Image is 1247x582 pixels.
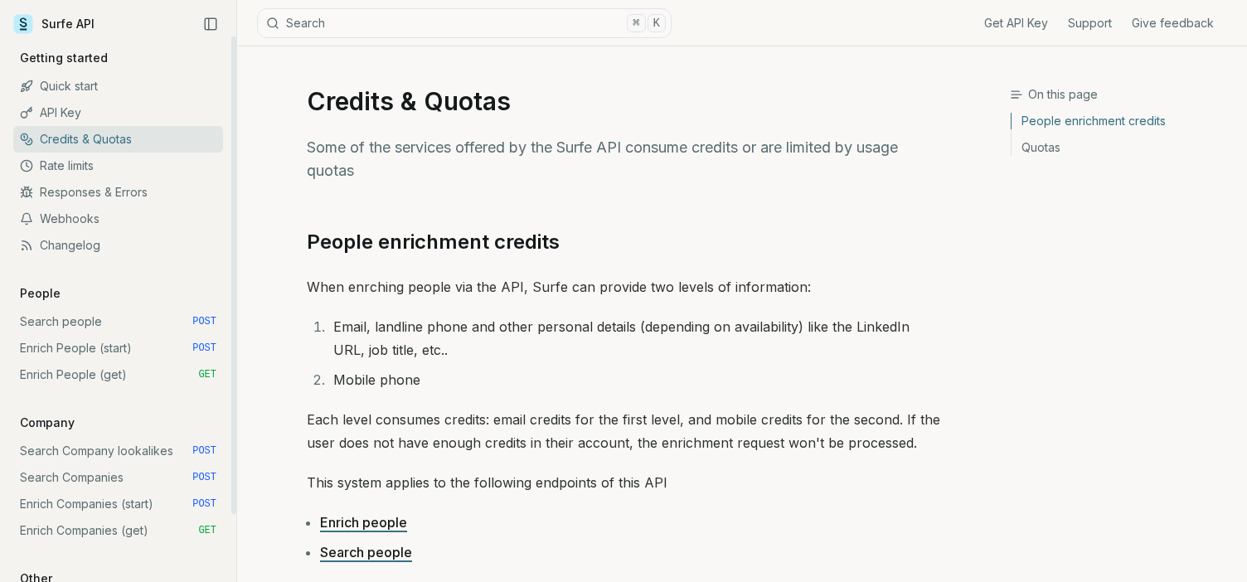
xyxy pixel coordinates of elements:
[13,415,81,431] p: Company
[1068,15,1112,32] a: Support
[13,99,223,126] a: API Key
[198,12,223,36] button: Collapse Sidebar
[13,206,223,232] a: Webhooks
[320,544,412,560] a: Search people
[192,444,216,458] span: POST
[13,73,223,99] a: Quick start
[13,50,114,66] p: Getting started
[307,408,940,454] p: Each level consumes credits: email credits for the first level, and mobile credits for the second...
[13,179,223,206] a: Responses & Errors
[192,497,216,511] span: POST
[13,517,223,544] a: Enrich Companies (get) GET
[13,126,223,153] a: Credits & Quotas
[192,315,216,328] span: POST
[13,335,223,361] a: Enrich People (start) POST
[1010,86,1234,103] h3: On this page
[984,15,1048,32] a: Get API Key
[13,308,223,335] a: Search people POST
[328,315,940,361] li: Email, landline phone and other personal details (depending on availability) like the LinkedIn UR...
[1012,134,1234,156] a: Quotas
[307,471,940,494] p: This system applies to the following endpoints of this API
[13,153,223,179] a: Rate limits
[1132,15,1214,32] a: Give feedback
[627,14,645,32] kbd: ⌘
[198,368,216,381] span: GET
[648,14,666,32] kbd: K
[13,438,223,464] a: Search Company lookalikes POST
[307,275,940,298] p: When enrching people via the API, Surfe can provide two levels of information:
[307,229,560,255] a: People enrichment credits
[307,86,940,116] h1: Credits & Quotas
[257,8,672,38] button: Search⌘K
[13,12,95,36] a: Surfe API
[320,514,407,531] a: Enrich people
[1012,113,1234,134] a: People enrichment credits
[13,464,223,491] a: Search Companies POST
[307,136,940,182] p: Some of the services offered by the Surfe API consume credits or are limited by usage quotas
[13,285,67,302] p: People
[13,361,223,388] a: Enrich People (get) GET
[198,524,216,537] span: GET
[13,232,223,259] a: Changelog
[328,368,940,391] li: Mobile phone
[192,342,216,355] span: POST
[13,491,223,517] a: Enrich Companies (start) POST
[192,471,216,484] span: POST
